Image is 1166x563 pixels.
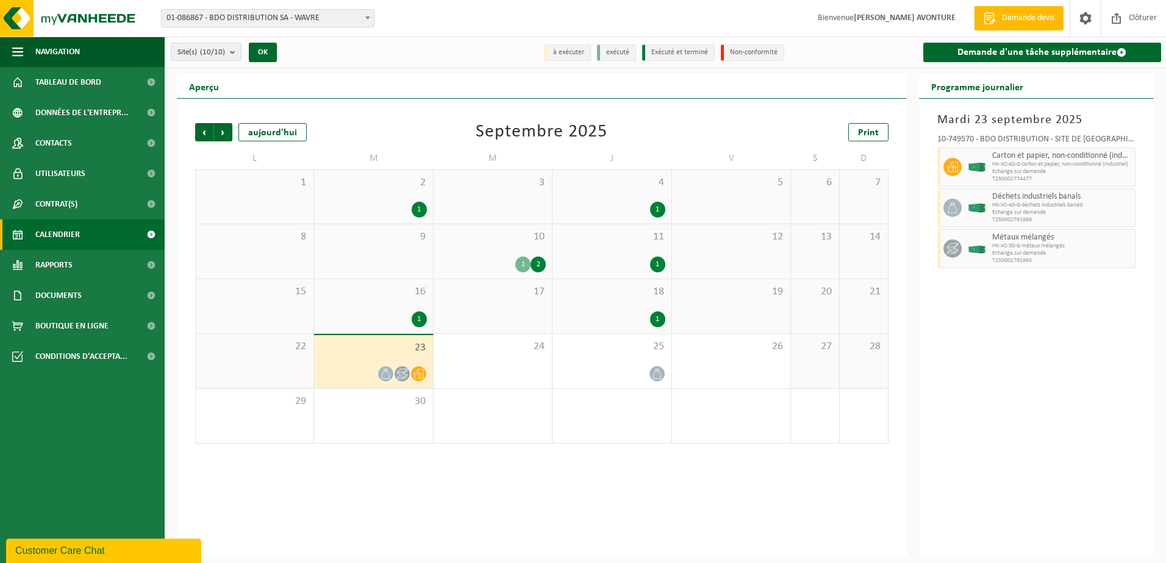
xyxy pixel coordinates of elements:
button: OK [249,43,277,62]
span: 6 [797,176,833,189]
td: D [840,147,889,169]
span: 4 [559,176,665,189]
div: 1 [650,311,665,327]
span: 23 [320,341,426,355]
span: 25 [559,340,665,353]
iframe: chat widget [6,536,204,563]
span: Demande devis [999,12,1057,24]
div: Septembre 2025 [476,123,607,141]
h2: Aperçu [177,74,231,98]
span: HK-XC-40-G déchets industriels banals [992,202,1132,209]
span: T250002791986 [992,216,1132,224]
span: Echange sur demande [992,250,1132,257]
span: Conditions d'accepta... [35,341,127,372]
span: 29 [202,395,307,408]
span: T250002774477 [992,175,1132,183]
span: 1 [202,176,307,189]
span: 15 [202,285,307,299]
div: 1 [650,202,665,218]
span: Carton et papier, non-conditionné (industriel) [992,151,1132,161]
span: 20 [797,285,833,299]
div: 2 [531,257,546,272]
span: Documents [35,280,82,311]
td: S [791,147,840,169]
span: Calendrier [35,219,80,250]
span: Boutique en ligne [35,311,109,341]
strong: [PERSON_NAME] AVONTURE [854,13,956,23]
span: Déchets industriels banals [992,192,1132,202]
span: 01-086867 - BDO DISTRIBUTION SA - WAVRE [162,10,374,27]
span: 5 [678,176,784,189]
span: 26 [678,340,784,353]
span: Echange sur demande [992,209,1132,216]
span: 21 [846,285,882,299]
span: 7 [846,176,882,189]
span: 30 [320,395,426,408]
span: HK-XC-40-G carton et papier, non-conditionné (industriel) [992,161,1132,168]
div: aujourd'hui [238,123,307,141]
span: 10 [440,230,546,244]
h3: Mardi 23 septembre 2025 [937,111,1136,129]
span: 16 [320,285,426,299]
button: Site(s)(10/10) [171,43,241,61]
span: 3 [440,176,546,189]
span: 18 [559,285,665,299]
li: Non-conformité [721,44,784,61]
a: Print [848,123,889,141]
td: V [672,147,791,169]
div: 1 [412,202,427,218]
img: HK-XC-40-GN-00 [968,204,986,213]
li: Exécuté et terminé [642,44,715,61]
span: Navigation [35,37,80,67]
span: Métaux mélangés [992,233,1132,243]
span: 12 [678,230,784,244]
td: J [553,147,671,169]
td: M [314,147,433,169]
span: T250002791965 [992,257,1132,264]
span: 28 [846,340,882,353]
li: exécuté [597,44,636,61]
div: 1 [650,257,665,272]
span: HK-XC-30-G métaux mélangés [992,243,1132,250]
img: HK-XC-30-GN-00 [968,244,986,253]
span: 8 [202,230,307,244]
h2: Programme journalier [919,74,1035,98]
span: 22 [202,340,307,353]
span: Précédent [195,123,213,141]
a: Demande devis [974,6,1064,30]
span: Site(s) [177,43,225,62]
div: 1 [515,257,531,272]
span: Suivant [214,123,232,141]
div: 1 [412,311,427,327]
li: à exécuter [544,44,591,61]
span: Contacts [35,128,72,158]
span: 13 [797,230,833,244]
span: 17 [440,285,546,299]
a: Demande d'une tâche supplémentaire [923,43,1162,62]
span: Données de l'entrepr... [35,97,129,128]
span: Echange sur demande [992,168,1132,175]
span: 27 [797,340,833,353]
img: HK-XC-40-GN-00 [968,163,986,172]
span: 19 [678,285,784,299]
td: M [434,147,553,169]
span: Tableau de bord [35,67,101,97]
span: Utilisateurs [35,158,85,189]
span: Rapports [35,250,73,280]
span: 11 [559,230,665,244]
span: 01-086867 - BDO DISTRIBUTION SA - WAVRE [161,9,374,27]
count: (10/10) [200,48,225,56]
span: Print [858,128,879,138]
span: 9 [320,230,426,244]
div: 10-749570 - BDO DISTRIBUTION - SITE DE [GEOGRAPHIC_DATA] - [GEOGRAPHIC_DATA] [937,135,1136,147]
span: 24 [440,340,546,353]
span: Contrat(s) [35,189,77,219]
td: L [195,147,314,169]
span: 2 [320,176,426,189]
span: 14 [846,230,882,244]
